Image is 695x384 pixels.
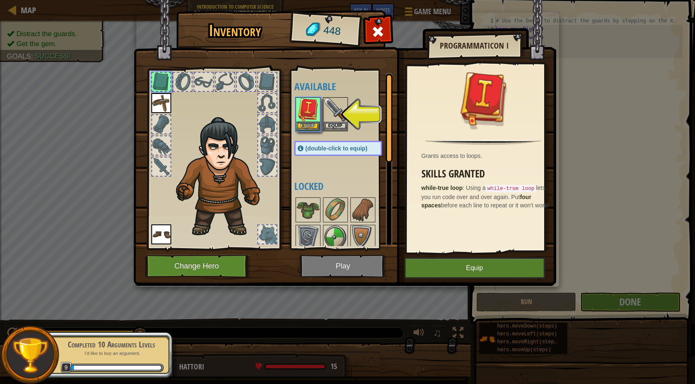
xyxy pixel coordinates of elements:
button: Equip [324,122,347,130]
button: Equip [404,258,545,278]
button: Change Hero [145,255,251,278]
div: Completed 10 Arguments Levels [59,339,164,350]
h4: Available [294,81,399,92]
h2: Programmaticon I [435,41,513,50]
img: portrait.png [324,198,347,222]
strong: while-true loop [421,185,463,191]
span: : [463,185,466,191]
img: portrait.png [151,93,171,113]
span: 448 [323,23,341,39]
span: (double-click to equip) [306,145,367,152]
h3: Skills Granted [421,168,550,180]
strong: four spaces [421,194,532,209]
span: Using a lets you run code over and over again. Put before each line to repeat or it won't work! [421,185,549,209]
img: portrait.png [324,98,347,121]
img: trophy.png [11,336,49,374]
h1: Inventory [182,22,288,39]
img: portrait.png [151,224,171,244]
img: portrait.png [351,198,375,222]
div: Grants access to loops. [421,152,550,160]
img: portrait.png [296,98,320,121]
img: hair_2.png [172,117,274,238]
code: while-true loop [486,185,536,192]
img: portrait.png [296,198,320,222]
button: Equip [296,122,320,130]
img: hr.png [425,140,541,145]
img: portrait.png [456,71,510,126]
p: I'd like to buy an argument. [59,350,164,357]
img: portrait.png [351,226,375,249]
span: 9 [61,362,72,373]
h4: Locked [294,181,399,192]
img: portrait.png [324,226,347,249]
img: portrait.png [296,226,320,249]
